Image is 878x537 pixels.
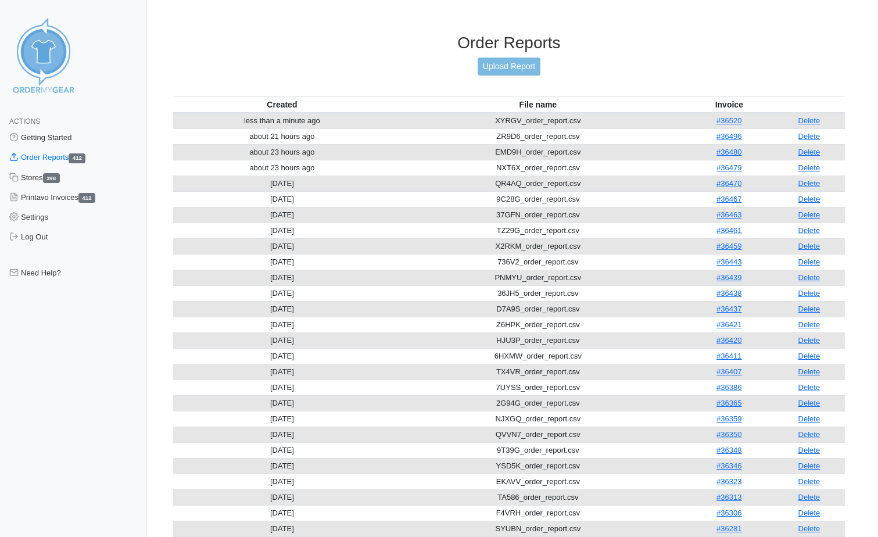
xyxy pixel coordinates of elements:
[478,58,540,76] a: Upload Report
[173,395,391,411] td: [DATE]
[391,128,685,144] td: ZR9D6_order_report.csv
[173,380,391,395] td: [DATE]
[798,210,820,219] a: Delete
[173,96,391,113] th: Created
[173,33,845,53] h3: Order Reports
[798,493,820,502] a: Delete
[173,458,391,474] td: [DATE]
[173,317,391,332] td: [DATE]
[173,160,391,176] td: about 23 hours ago
[716,336,741,345] a: #36420
[798,383,820,392] a: Delete
[391,223,685,238] td: TZ29G_order_report.csv
[173,254,391,270] td: [DATE]
[798,257,820,266] a: Delete
[716,116,741,125] a: #36520
[798,273,820,282] a: Delete
[716,257,741,266] a: #36443
[798,116,820,125] a: Delete
[9,117,40,126] span: Actions
[716,226,741,235] a: #36461
[391,191,685,207] td: 9C28G_order_report.csv
[391,238,685,254] td: X2RKM_order_report.csv
[716,195,741,203] a: #36467
[716,132,741,141] a: #36496
[173,489,391,505] td: [DATE]
[716,383,741,392] a: #36386
[391,332,685,348] td: HJU3P_order_report.csv
[716,461,741,470] a: #36346
[173,427,391,442] td: [DATE]
[173,176,391,191] td: [DATE]
[173,332,391,348] td: [DATE]
[391,207,685,223] td: 37GFN_order_report.csv
[798,132,820,141] a: Delete
[173,474,391,489] td: [DATE]
[716,430,741,439] a: #36350
[391,442,685,458] td: 9T39G_order_report.csv
[173,113,391,129] td: less than a minute ago
[798,336,820,345] a: Delete
[716,352,741,360] a: #36411
[173,364,391,380] td: [DATE]
[798,242,820,250] a: Delete
[798,399,820,407] a: Delete
[716,414,741,423] a: #36359
[716,179,741,188] a: #36470
[716,273,741,282] a: #36439
[798,179,820,188] a: Delete
[173,144,391,160] td: about 23 hours ago
[716,320,741,329] a: #36421
[685,96,773,113] th: Invoice
[716,509,741,517] a: #36306
[716,210,741,219] a: #36463
[69,153,85,163] span: 412
[391,317,685,332] td: Z6HPK_order_report.csv
[173,521,391,536] td: [DATE]
[798,305,820,313] a: Delete
[798,477,820,486] a: Delete
[173,301,391,317] td: [DATE]
[173,223,391,238] td: [DATE]
[716,289,741,298] a: #36438
[391,521,685,536] td: SYUBN_order_report.csv
[391,489,685,505] td: TA586_order_report.csv
[391,505,685,521] td: F4VRH_order_report.csv
[391,144,685,160] td: EMD9H_order_report.csv
[78,193,95,203] span: 412
[391,348,685,364] td: 6HXMW_order_report.csv
[173,505,391,521] td: [DATE]
[798,524,820,533] a: Delete
[173,442,391,458] td: [DATE]
[798,430,820,439] a: Delete
[391,474,685,489] td: EKAVV_order_report.csv
[716,493,741,502] a: #36313
[173,411,391,427] td: [DATE]
[391,285,685,301] td: 36JH5_order_report.csv
[716,163,741,172] a: #36479
[173,270,391,285] td: [DATE]
[798,414,820,423] a: Delete
[391,395,685,411] td: 2G94G_order_report.csv
[716,367,741,376] a: #36407
[716,524,741,533] a: #36281
[798,195,820,203] a: Delete
[716,477,741,486] a: #36323
[43,173,60,183] span: 398
[391,113,685,129] td: XYRGV_order_report.csv
[798,367,820,376] a: Delete
[391,270,685,285] td: PNMYU_order_report.csv
[798,289,820,298] a: Delete
[716,305,741,313] a: #36437
[798,446,820,454] a: Delete
[391,364,685,380] td: TX4VR_order_report.csv
[391,427,685,442] td: QVVN7_order_report.csv
[798,163,820,172] a: Delete
[173,285,391,301] td: [DATE]
[716,399,741,407] a: #36365
[716,446,741,454] a: #36348
[391,96,685,113] th: File name
[798,148,820,156] a: Delete
[391,176,685,191] td: QR4AQ_order_report.csv
[173,128,391,144] td: about 21 hours ago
